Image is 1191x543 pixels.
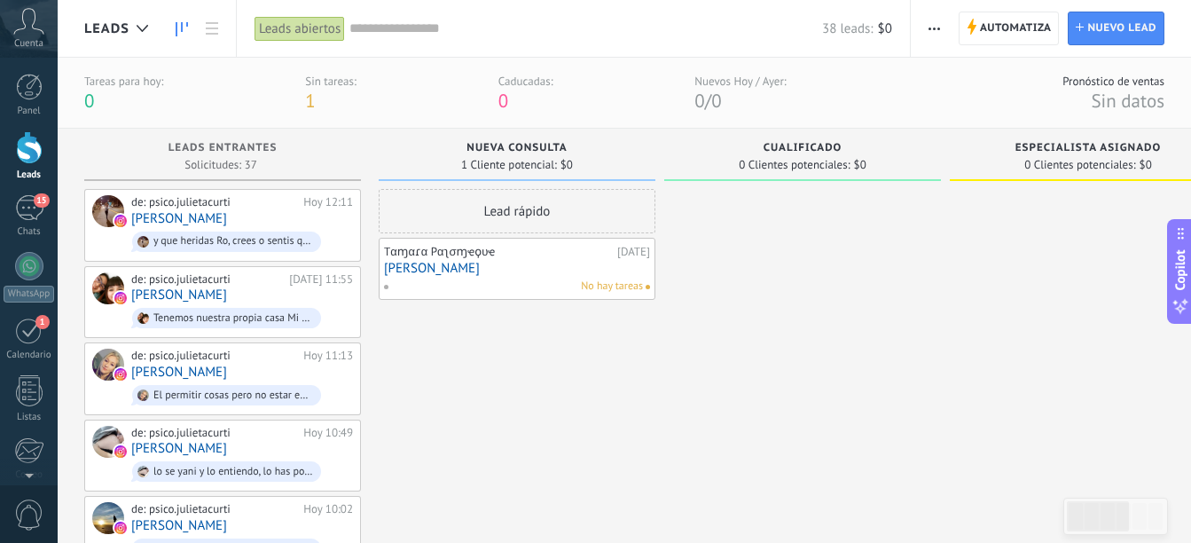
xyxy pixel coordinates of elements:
div: Karen Acuña [92,349,124,381]
span: No hay tareas [581,279,643,295]
a: [PERSON_NAME] [131,287,227,303]
div: de: psico.julietacurti [131,502,297,516]
a: Leads [167,12,197,46]
div: Hoy 12:11 [303,195,353,209]
img: instagram.svg [114,368,127,381]
div: Caducadas: [498,74,553,89]
a: [PERSON_NAME] [131,518,227,533]
span: Leads [84,20,129,37]
div: Leads Entrantes [93,142,352,157]
div: Mariana Monserrat [92,502,124,534]
div: de: psico.julietacurti [131,195,297,209]
a: Automatiza [959,12,1060,45]
div: WhatsApp [4,286,54,303]
div: Tenemos nuestra propia casa Mi mama me echo cuando tenia 17 años [153,312,313,325]
span: Automatiza [980,12,1052,44]
div: lo se yani y lo entiendo, lo has podido trabajar? [153,466,313,478]
div: Listas [4,412,55,423]
div: Hoy 10:02 [303,502,353,516]
span: Cualificado [764,142,842,154]
span: Nuevo lead [1087,12,1156,44]
span: $0 [854,160,866,170]
div: de: psico.julietacurti [131,349,297,363]
span: $0 [878,20,892,37]
span: 1 [35,315,50,329]
div: [DATE] [617,245,650,259]
img: instagram.svg [114,522,127,534]
div: Panel [4,106,55,117]
span: Cuenta [14,38,43,50]
span: 1 [305,89,315,113]
span: 15 [34,193,49,208]
div: Nuevos Hoy / Ayer: [694,74,786,89]
span: Leads Entrantes [168,142,278,154]
a: [PERSON_NAME] [131,365,227,380]
span: 0 [84,89,94,113]
div: Calendario [4,350,55,361]
div: Tαɱαɾα Pαʅσɱҽϙυҽ [384,245,613,259]
span: 0 Clientes potenciales: [1024,160,1135,170]
span: 0 Clientes potenciales: [739,160,850,170]
button: Más [921,12,947,45]
img: instagram.svg [114,215,127,227]
div: Hoy 10:49 [303,426,353,440]
div: Yaniliz Orellana [92,272,124,304]
div: Yanina Campos [92,426,124,458]
span: / [705,89,711,113]
span: Solicitudes: 37 [184,160,256,170]
span: Nueva consulta [466,142,567,154]
a: [PERSON_NAME] [131,441,227,456]
span: $0 [1140,160,1152,170]
a: [PERSON_NAME] [384,261,650,276]
div: El permitir cosas pero no estar en conformidad [153,390,313,402]
div: Leads abiertos [255,16,345,42]
a: Lista [197,12,227,46]
div: Cualificado [673,142,932,157]
span: 0 [498,89,508,113]
span: 0 [711,89,721,113]
div: Chats [4,226,55,238]
img: instagram.svg [114,445,127,458]
div: [DATE] 11:55 [289,272,353,287]
span: $0 [560,160,573,170]
div: y que heridas Ro, crees o sentis que tenes que sanar para no repetirla con tu hija? [153,235,313,248]
div: de: psico.julietacurti [131,272,283,287]
span: Copilot [1171,250,1189,291]
span: 0 [694,89,704,113]
div: Lead rápido [379,189,655,233]
div: Tareas para hoy: [84,74,163,89]
div: Nueva consulta [388,142,646,157]
span: 1 Cliente potencial: [461,160,557,170]
div: Leads [4,169,55,181]
div: Sin tareas: [305,74,357,89]
a: Nuevo lead [1068,12,1164,45]
span: Sin datos [1091,89,1164,113]
div: Rocío Yanet ️‍️ [92,195,124,227]
span: 38 leads: [822,20,873,37]
a: [PERSON_NAME] ️‍️ [131,211,231,226]
div: Pronóstico de ventas [1062,74,1164,89]
span: Especialista asignado [1015,142,1161,154]
div: Hoy 11:13 [303,349,353,363]
img: instagram.svg [114,292,127,304]
div: de: psico.julietacurti [131,426,297,440]
span: No hay nada asignado [646,285,650,289]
